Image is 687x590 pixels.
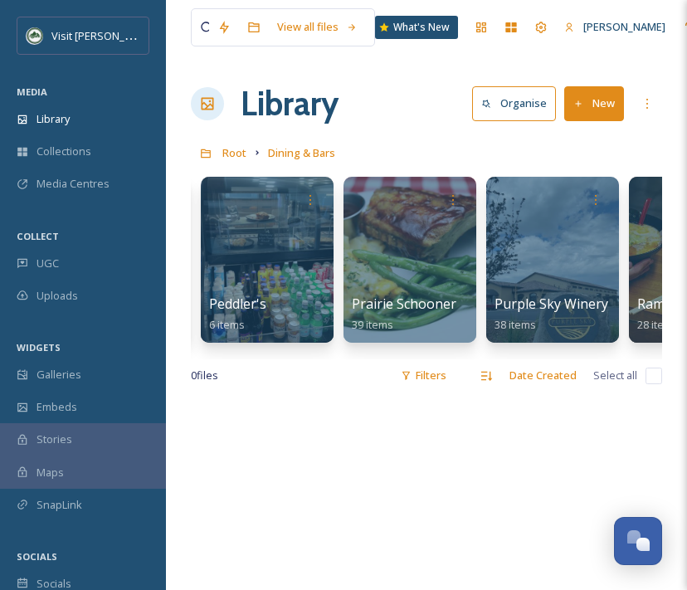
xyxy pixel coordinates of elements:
span: Collections [37,144,91,159]
a: Library [241,79,339,129]
span: 6 items [209,317,245,332]
span: 39 items [352,317,393,332]
button: Open Chat [614,517,662,565]
a: View all files [269,11,366,43]
span: MEDIA [17,85,47,98]
span: Visit [PERSON_NAME] [51,27,157,43]
button: Organise [472,86,556,120]
span: Embeds [37,399,77,415]
span: UGC [37,256,59,271]
span: Peddler's [209,295,266,313]
a: What's New [375,16,458,39]
span: Prairie Schooner [352,295,456,313]
img: Unknown.png [27,27,43,44]
span: Media Centres [37,176,110,192]
div: Date Created [501,359,585,392]
span: COLLECT [17,230,59,242]
span: 0 file s [191,368,218,383]
span: Select all [593,368,637,383]
a: Prairie Schooner39 items [352,296,456,332]
span: 28 items [637,317,679,332]
span: Stories [37,432,72,447]
span: Purple Sky Winery [495,295,608,313]
a: [PERSON_NAME] [556,11,674,43]
a: Peddler's6 items [209,296,266,332]
button: New [564,86,624,120]
span: Dining & Bars [268,145,335,160]
span: SnapLink [37,497,82,513]
span: SOCIALS [17,550,57,563]
span: Library [37,111,70,127]
a: Purple Sky Winery38 items [495,296,608,332]
a: Dining & Bars [268,143,335,163]
div: Filters [392,359,455,392]
span: Root [222,145,246,160]
span: Galleries [37,367,81,383]
span: [PERSON_NAME] [583,19,665,34]
span: Uploads [37,288,78,304]
span: Maps [37,465,64,480]
span: 38 items [495,317,536,332]
span: WIDGETS [17,341,61,354]
a: Root [222,143,246,163]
